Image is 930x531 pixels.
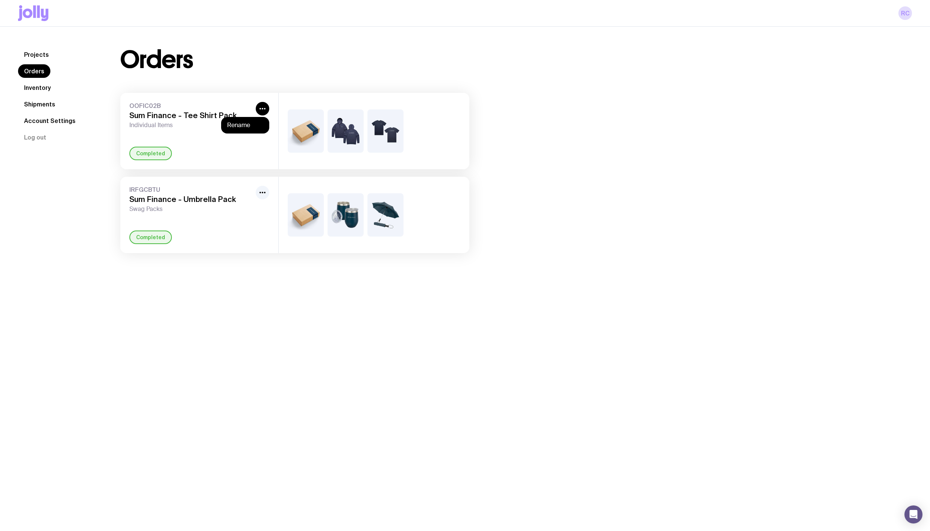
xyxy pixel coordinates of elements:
[18,97,61,111] a: Shipments
[898,6,912,20] a: RC
[18,64,50,78] a: Orders
[129,186,253,193] span: IRFGCBTU
[129,205,253,213] span: Swag Packs
[120,48,193,72] h1: Orders
[904,505,922,523] div: Open Intercom Messenger
[129,102,253,109] span: OOFIC02B
[18,114,82,127] a: Account Settings
[227,121,263,129] button: Rename
[129,147,172,160] div: Completed
[18,48,55,61] a: Projects
[129,111,253,120] h3: Sum Finance - Tee Shirt Pack
[18,130,52,144] button: Log out
[129,231,172,244] div: Completed
[18,81,57,94] a: Inventory
[129,195,253,204] h3: Sum Finance - Umbrella Pack
[129,121,253,129] span: Individual Items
